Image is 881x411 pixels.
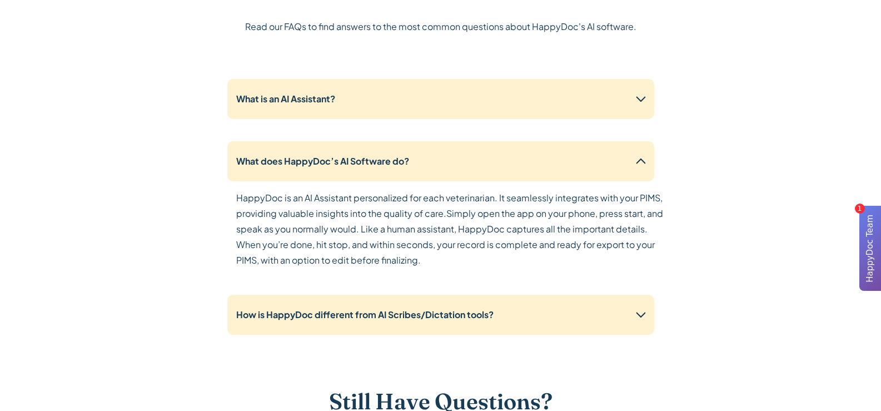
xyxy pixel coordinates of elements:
[245,19,636,34] p: Read our FAQs to find answers to the most common questions about HappyDoc's AI software.
[236,155,409,167] strong: What does HappyDoc’s AI Software do?
[236,309,494,320] strong: How is HappyDoc different from AI Scribes/Dictation tools?
[236,93,335,105] strong: What is an AI Assistant?
[236,190,663,268] p: HappyDoc is an AI Assistant personalized for each veterinarian. It seamlessly integrates with you...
